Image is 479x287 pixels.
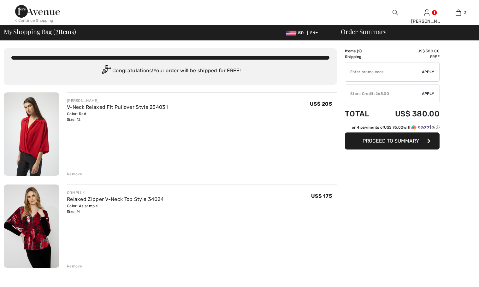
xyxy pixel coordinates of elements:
div: Color: Red Size: 12 [67,111,168,122]
div: or 4 payments of with [352,125,440,130]
span: US$ 175 [311,193,332,199]
img: Sezzle [412,125,435,130]
td: Shipping [345,54,378,60]
span: My Shopping Bag ( Items) [4,28,76,35]
div: Color: As sample Size: M [67,203,164,214]
a: Sign In [424,9,429,15]
div: < Continue Shopping [15,18,53,23]
td: Total [345,103,378,125]
span: 2 [358,49,360,53]
td: US$ 380.00 [378,48,440,54]
div: [PERSON_NAME] [411,18,442,25]
div: Congratulations! Your order will be shipped for FREE! [11,65,329,77]
a: Relaxed Zipper V-Neck Top Style 34024 [67,196,164,202]
img: Relaxed Zipper V-Neck Top Style 34024 [4,184,59,268]
a: 2 [443,9,474,16]
div: Remove [67,263,82,269]
a: V-Neck Relaxed Fit Pullover Style 254031 [67,104,168,110]
img: search the website [393,9,398,16]
img: 1ère Avenue [15,5,60,18]
td: US$ 380.00 [378,103,440,125]
div: [PERSON_NAME] [67,98,168,103]
button: Proceed to Summary [345,132,440,149]
span: Apply [422,69,435,75]
img: My Bag [456,9,461,16]
input: Promo code [345,62,422,81]
span: EN [310,31,318,35]
img: V-Neck Relaxed Fit Pullover Style 254031 [4,92,59,176]
span: USD [286,31,306,35]
div: COMPLI K [67,190,164,196]
span: 2 [464,10,466,15]
div: Remove [67,171,82,177]
div: Store Credit: 265.00 [345,91,422,97]
img: My Info [424,9,429,16]
div: or 4 payments ofUS$ 95.00withSezzle Click to learn more about Sezzle [345,125,440,132]
div: Order Summary [333,28,475,35]
span: Apply [422,91,435,97]
td: Items ( ) [345,48,378,54]
span: Proceed to Summary [363,138,419,144]
span: US$ 205 [310,101,332,107]
img: US Dollar [286,31,296,36]
span: US$ 95.00 [384,125,403,130]
td: Free [378,54,440,60]
span: 2 [55,27,58,35]
img: Congratulation2.svg [100,65,112,77]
